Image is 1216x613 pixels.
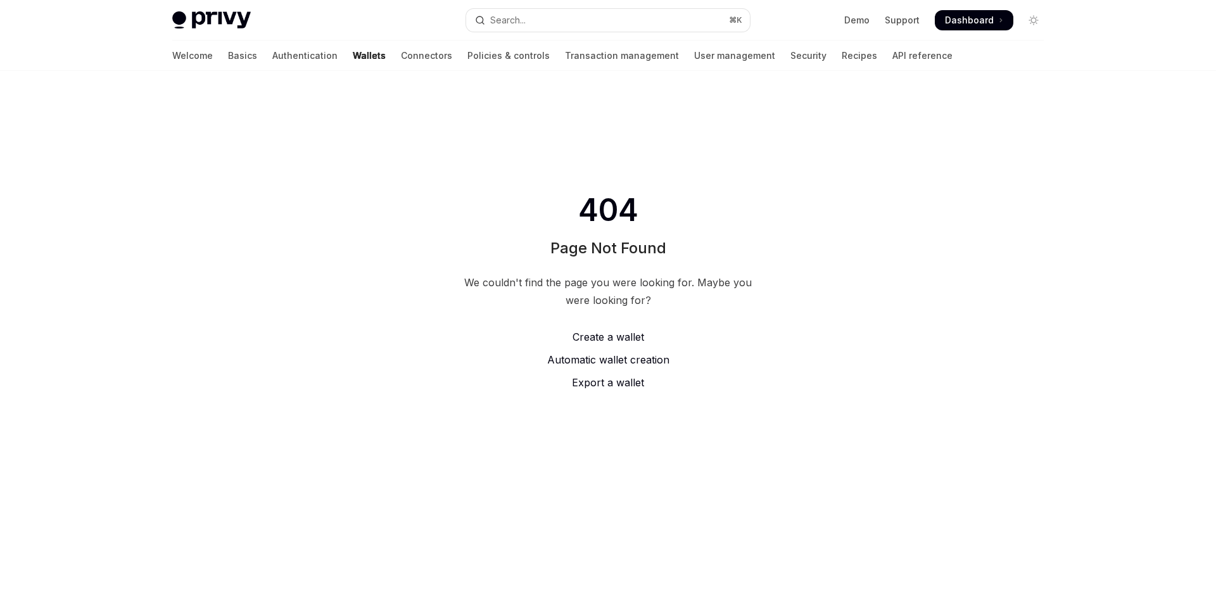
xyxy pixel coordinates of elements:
[172,41,213,71] a: Welcome
[844,14,870,27] a: Demo
[573,331,644,343] span: Create a wallet
[353,41,386,71] a: Wallets
[790,41,826,71] a: Security
[572,376,644,389] span: Export a wallet
[228,41,257,71] a: Basics
[459,375,757,390] a: Export a wallet
[842,41,877,71] a: Recipes
[459,329,757,344] a: Create a wallet
[892,41,953,71] a: API reference
[576,193,641,228] span: 404
[565,41,679,71] a: Transaction management
[729,15,742,25] span: ⌘ K
[550,238,666,258] h1: Page Not Found
[401,41,452,71] a: Connectors
[459,352,757,367] a: Automatic wallet creation
[885,14,920,27] a: Support
[1023,10,1044,30] button: Toggle dark mode
[172,11,251,29] img: light logo
[466,9,750,32] button: Open search
[945,14,994,27] span: Dashboard
[467,41,550,71] a: Policies & controls
[490,13,526,28] div: Search...
[694,41,775,71] a: User management
[547,353,669,366] span: Automatic wallet creation
[459,274,757,309] div: We couldn't find the page you were looking for. Maybe you were looking for?
[272,41,338,71] a: Authentication
[935,10,1013,30] a: Dashboard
